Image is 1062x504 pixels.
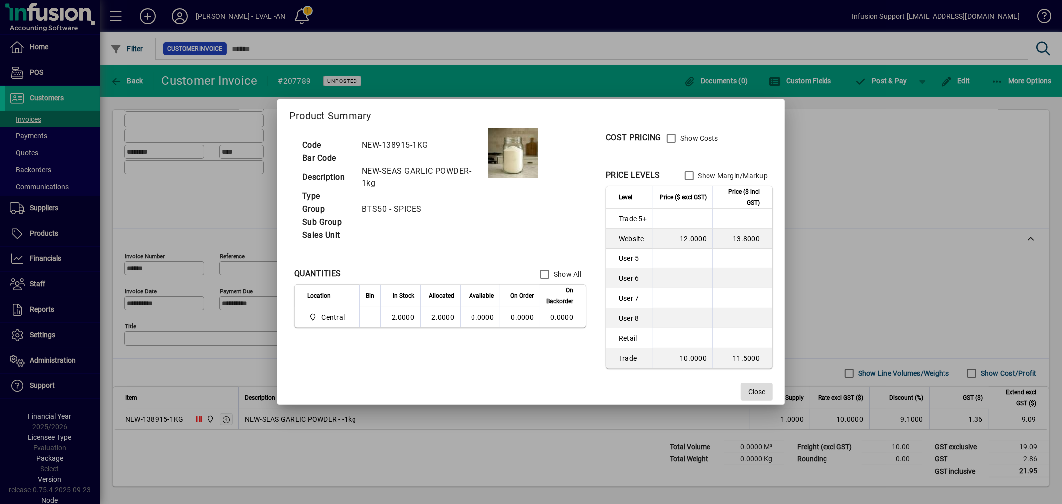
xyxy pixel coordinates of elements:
td: Sales Unit [297,229,357,242]
td: 11.5000 [712,348,772,368]
span: User 7 [619,293,647,303]
span: User 6 [619,273,647,283]
span: Trade 5+ [619,214,647,224]
span: Close [748,387,765,397]
span: Price ($ incl GST) [719,186,760,208]
label: Show All [552,269,581,279]
td: NEW-SEAS GARLIC POWDER-1kg [357,165,488,190]
span: Retail [619,333,647,343]
label: Show Margin/Markup [696,171,768,181]
td: Code [297,139,357,152]
td: Bar Code [297,152,357,165]
div: PRICE LEVELS [606,169,660,181]
h2: Product Summary [277,99,785,128]
td: 12.0000 [653,229,712,249]
td: 2.0000 [380,307,420,327]
td: Group [297,203,357,216]
span: Allocated [429,290,454,301]
td: NEW-138915-1KG [357,139,488,152]
span: Price ($ excl GST) [660,192,707,203]
td: 0.0000 [540,307,586,327]
img: contain [488,128,538,178]
button: Close [741,383,773,401]
div: QUANTITIES [294,268,341,280]
span: Location [307,290,331,301]
td: 2.0000 [420,307,460,327]
td: Type [297,190,357,203]
span: User 8 [619,313,647,323]
label: Show Costs [678,133,718,143]
td: 10.0000 [653,348,712,368]
span: User 5 [619,253,647,263]
td: 0.0000 [460,307,500,327]
span: Central [321,312,345,322]
span: Trade [619,353,647,363]
td: Sub Group [297,216,357,229]
td: 13.8000 [712,229,772,249]
span: Central [307,311,349,323]
div: COST PRICING [606,132,661,144]
span: Level [619,192,632,203]
span: Available [469,290,494,301]
span: 0.0000 [511,313,534,321]
span: Bin [366,290,374,301]
td: Description [297,165,357,190]
td: BTS50 - SPICES [357,203,488,216]
span: In Stock [393,290,414,301]
span: Website [619,234,647,244]
span: On Backorder [546,285,573,307]
span: On Order [510,290,534,301]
